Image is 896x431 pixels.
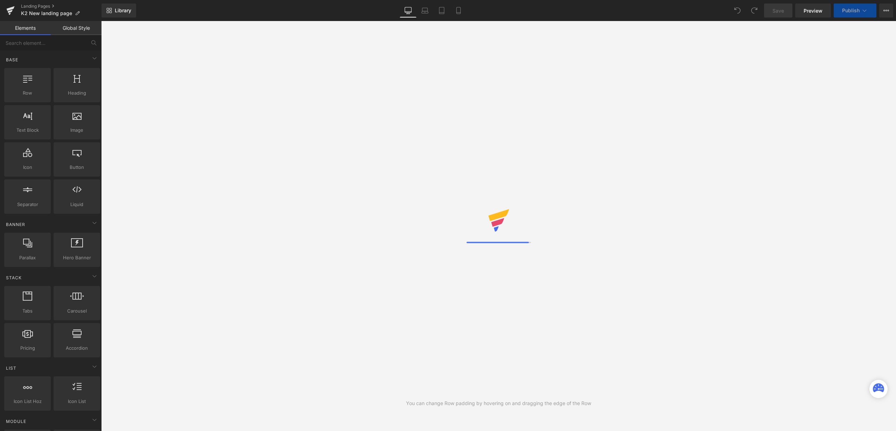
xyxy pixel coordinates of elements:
[879,4,893,18] button: More
[772,7,784,14] span: Save
[6,307,49,315] span: Tabs
[450,4,467,18] a: Mobile
[400,4,416,18] a: Desktop
[56,164,98,171] span: Button
[21,4,101,9] a: Landing Pages
[56,126,98,134] span: Image
[115,7,131,14] span: Library
[21,11,72,16] span: K2 New landing page
[5,274,22,281] span: Stack
[56,254,98,261] span: Hero Banner
[795,4,831,18] a: Preview
[6,89,49,97] span: Row
[5,56,19,63] span: Base
[6,201,49,208] span: Separator
[5,418,27,425] span: Module
[730,4,744,18] button: Undo
[747,4,761,18] button: Redo
[56,201,98,208] span: Liquid
[56,307,98,315] span: Carousel
[101,4,136,18] a: New Library
[416,4,433,18] a: Laptop
[6,126,49,134] span: Text Block
[804,7,822,14] span: Preview
[433,4,450,18] a: Tablet
[5,221,26,228] span: Banner
[406,399,591,407] div: You can change Row padding by hovering on and dragging the edge of the Row
[6,398,49,405] span: Icon List Hoz
[6,344,49,352] span: Pricing
[51,21,101,35] a: Global Style
[6,254,49,261] span: Parallax
[56,344,98,352] span: Accordion
[5,365,17,371] span: List
[56,89,98,97] span: Heading
[56,398,98,405] span: Icon List
[6,164,49,171] span: Icon
[842,8,860,13] span: Publish
[834,4,876,18] button: Publish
